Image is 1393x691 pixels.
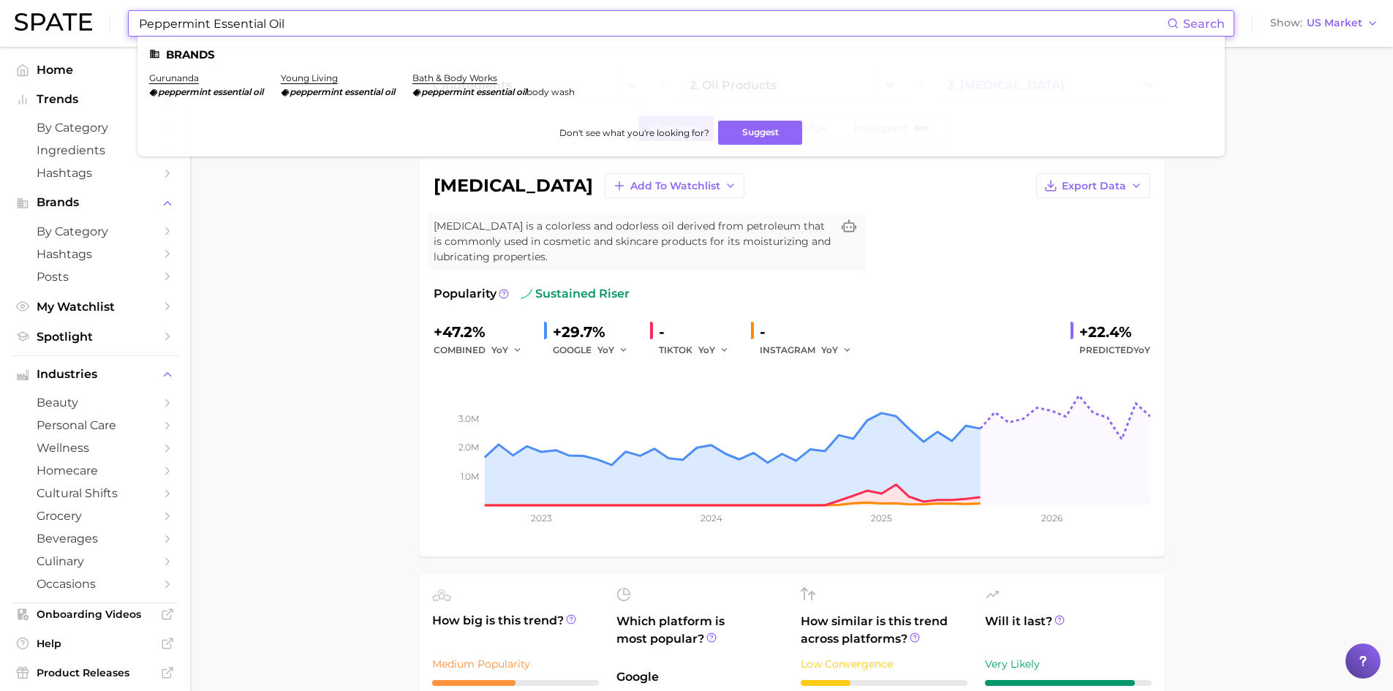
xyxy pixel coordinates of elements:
span: YoY [698,344,715,356]
em: essential [213,86,251,97]
a: My Watchlist [12,295,178,318]
a: beverages [12,527,178,550]
button: YoY [698,341,730,359]
tspan: 2023 [531,513,552,524]
span: body wash [526,86,575,97]
a: Onboarding Videos [12,603,178,625]
img: SPATE [15,13,92,31]
span: beverages [37,532,154,545]
span: How similar is this trend across platforms? [801,613,967,648]
tspan: 2025 [871,513,892,524]
input: Search here for a brand, industry, or ingredient [137,11,1167,36]
span: by Category [37,121,154,135]
span: Popularity [434,285,497,303]
span: Don't see what you're looking for? [559,127,709,138]
div: +47.2% [434,320,532,344]
a: culinary [12,550,178,573]
span: Spotlight [37,330,154,344]
a: Hashtags [12,162,178,184]
span: Industries [37,368,154,381]
div: Medium Popularity [432,655,599,673]
span: Product Releases [37,666,154,679]
a: grocery [12,505,178,527]
div: combined [434,341,532,359]
button: Suggest [718,121,802,145]
button: Add to Watchlist [605,173,744,198]
div: +29.7% [553,320,638,344]
span: beauty [37,396,154,409]
span: Predicted [1079,341,1150,359]
span: YoY [821,344,838,356]
em: oil [385,86,395,97]
button: YoY [597,341,629,359]
h1: [MEDICAL_DATA] [434,177,593,195]
div: Very Likely [985,655,1152,673]
tspan: 2026 [1041,513,1062,524]
span: Hashtags [37,166,154,180]
span: Hashtags [37,247,154,261]
span: cultural shifts [37,486,154,500]
span: Add to Watchlist [630,180,720,192]
span: personal care [37,418,154,432]
div: Low Convergence [801,655,967,673]
a: wellness [12,437,178,459]
a: Posts [12,265,178,288]
div: INSTAGRAM [760,341,862,359]
div: - [659,320,739,344]
span: Trends [37,93,154,106]
button: Trends [12,88,178,110]
div: 5 / 10 [432,680,599,686]
span: YoY [597,344,614,356]
span: homecare [37,464,154,477]
span: wellness [37,441,154,455]
span: Show [1270,19,1302,27]
span: Ingredients [37,143,154,157]
span: Help [37,637,154,650]
span: Google [616,668,783,686]
a: gurunanda [149,72,199,83]
em: peppermint [290,86,342,97]
a: Help [12,633,178,654]
a: Ingredients [12,139,178,162]
button: Export Data [1036,173,1150,198]
a: Product Releases [12,662,178,684]
li: Brands [149,48,1213,61]
span: Search [1183,17,1225,31]
tspan: 2024 [700,513,722,524]
a: by Category [12,116,178,139]
button: YoY [821,341,853,359]
span: YoY [491,344,508,356]
a: beauty [12,391,178,414]
button: ShowUS Market [1266,14,1382,33]
a: personal care [12,414,178,437]
div: TIKTOK [659,341,739,359]
a: by Category [12,220,178,243]
span: occasions [37,577,154,591]
span: Export Data [1062,180,1126,192]
span: My Watchlist [37,300,154,314]
a: young living [281,72,338,83]
a: Spotlight [12,325,178,348]
div: 3 / 10 [801,680,967,686]
button: Industries [12,363,178,385]
span: How big is this trend? [432,612,599,648]
em: oil [516,86,526,97]
em: peppermint [421,86,474,97]
span: Posts [37,270,154,284]
span: Which platform is most popular? [616,613,783,661]
span: sustained riser [521,285,630,303]
a: Hashtags [12,243,178,265]
div: +22.4% [1079,320,1150,344]
span: Onboarding Videos [37,608,154,621]
div: GOOGLE [553,341,638,359]
span: US Market [1307,19,1362,27]
span: Home [37,63,154,77]
span: by Category [37,224,154,238]
em: essential [344,86,382,97]
em: peppermint [158,86,211,97]
button: YoY [491,341,523,359]
a: bath & body works [412,72,497,83]
span: grocery [37,509,154,523]
span: [MEDICAL_DATA] is a colorless and odorless oil derived from petroleum that is commonly used in co... [434,219,831,265]
div: 9 / 10 [985,680,1152,686]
